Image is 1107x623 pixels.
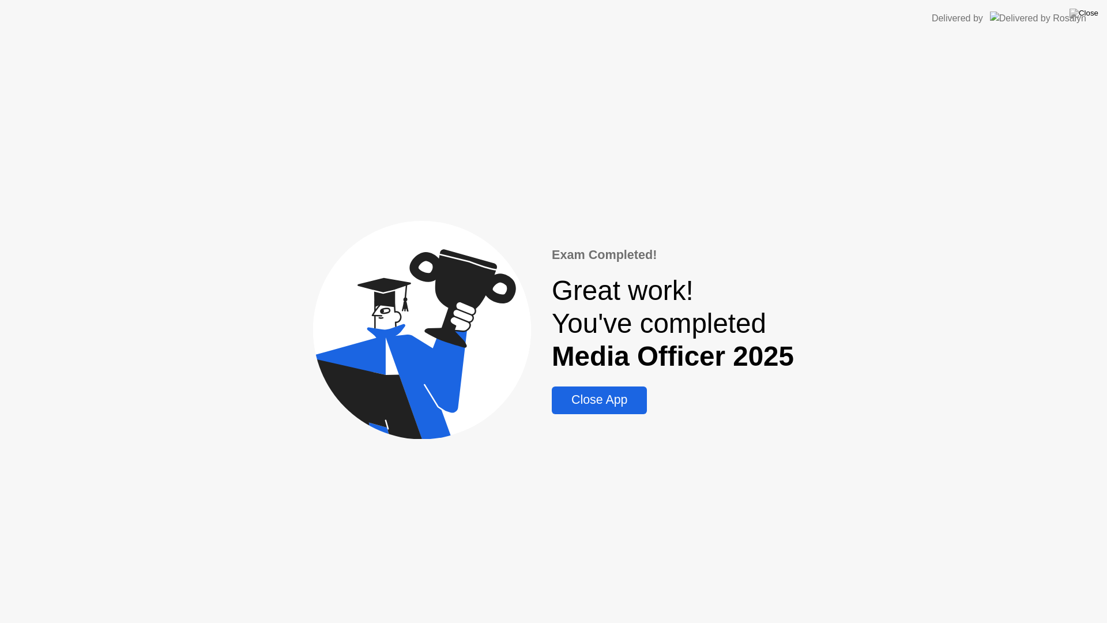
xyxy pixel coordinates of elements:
img: Delivered by Rosalyn [990,12,1086,25]
b: Media Officer 2025 [552,341,794,371]
img: Close [1070,9,1098,18]
div: Close App [555,393,643,407]
button: Close App [552,386,647,414]
div: Delivered by [932,12,983,25]
div: Exam Completed! [552,246,794,264]
div: Great work! You've completed [552,274,794,373]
